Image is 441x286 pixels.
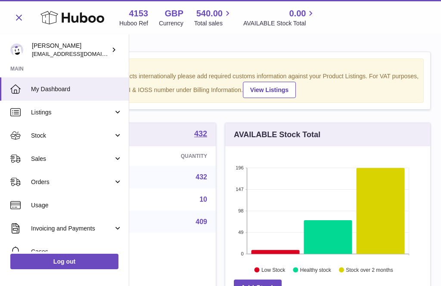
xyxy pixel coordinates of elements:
[31,132,113,140] span: Stock
[194,8,233,28] a: 540.00 Total sales
[119,19,148,28] div: Huboo Ref
[234,129,320,140] h3: AVAILABLE Stock Total
[31,85,122,93] span: My Dashboard
[10,254,118,269] a: Log out
[31,201,122,209] span: Usage
[129,8,148,19] strong: 4153
[32,42,109,58] div: [PERSON_NAME]
[31,178,113,186] span: Orders
[10,43,23,56] img: sales@kasefilters.com
[199,196,207,203] a: 10
[346,267,393,273] text: Stock over 2 months
[22,72,419,98] div: If you're planning on sending your products internationally please add required customs informati...
[194,130,207,138] strong: 432
[196,218,207,225] a: 409
[300,267,332,273] text: Healthy stock
[32,50,127,57] span: [EMAIL_ADDRESS][DOMAIN_NAME]
[196,8,223,19] span: 540.00
[236,187,243,192] text: 147
[289,8,306,19] span: 0.00
[138,146,216,166] th: Quantity
[31,224,113,233] span: Invoicing and Payments
[31,155,113,163] span: Sales
[22,63,419,71] strong: Notice
[159,19,183,28] div: Currency
[261,267,286,273] text: Low Stock
[31,248,122,256] span: Cases
[238,208,243,213] text: 98
[238,230,243,235] text: 49
[243,82,296,98] a: View Listings
[194,19,233,28] span: Total sales
[194,130,207,139] a: 432
[31,108,113,117] span: Listings
[236,165,243,170] text: 196
[243,19,316,28] span: AVAILABLE Stock Total
[196,173,207,181] a: 432
[165,8,183,19] strong: GBP
[243,8,316,28] a: 0.00 AVAILABLE Stock Total
[241,251,243,256] text: 0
